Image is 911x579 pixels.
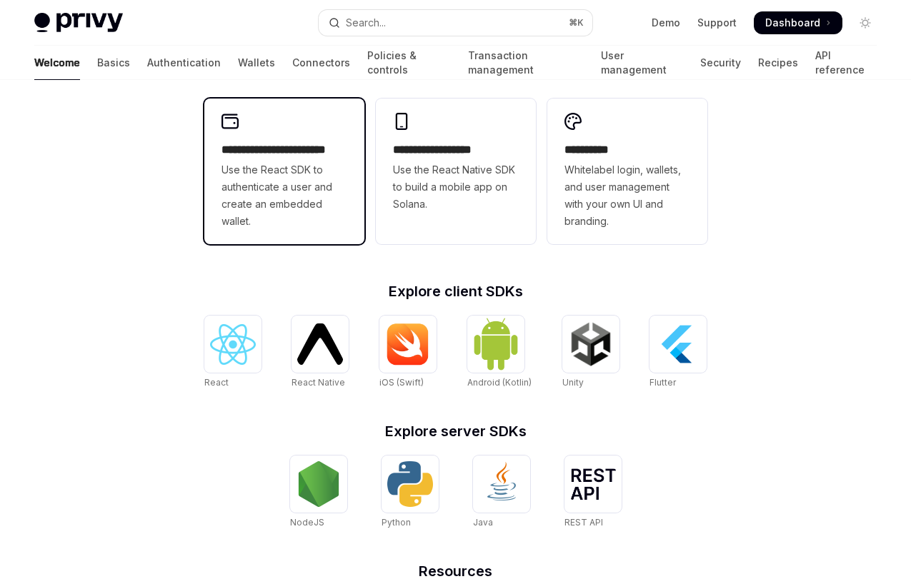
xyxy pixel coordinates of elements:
[547,99,707,244] a: **** *****Whitelabel login, wallets, and user management with your own UI and branding.
[379,316,437,390] a: iOS (Swift)iOS (Swift)
[292,377,345,388] span: React Native
[204,377,229,388] span: React
[238,46,275,80] a: Wallets
[292,46,350,80] a: Connectors
[319,10,592,36] button: Open search
[467,377,532,388] span: Android (Kotlin)
[297,323,343,364] img: React Native
[564,517,603,528] span: REST API
[147,46,221,80] a: Authentication
[568,321,614,367] img: Unity
[376,99,536,244] a: **** **** **** ***Use the React Native SDK to build a mobile app on Solana.
[754,11,842,34] a: Dashboard
[473,517,493,528] span: Java
[652,16,680,30] a: Demo
[468,46,584,80] a: Transaction management
[649,316,707,390] a: FlutterFlutter
[204,316,262,390] a: ReactReact
[569,17,584,29] span: ⌘ K
[296,461,342,507] img: NodeJS
[221,161,347,230] span: Use the React SDK to authenticate a user and create an embedded wallet.
[367,46,451,80] a: Policies & controls
[700,46,741,80] a: Security
[346,14,386,31] div: Search...
[649,377,676,388] span: Flutter
[564,161,690,230] span: Whitelabel login, wallets, and user management with your own UI and branding.
[204,284,707,298] h2: Explore client SDKs
[385,323,431,366] img: iOS (Swift)
[562,377,584,388] span: Unity
[34,46,80,80] a: Welcome
[479,461,524,507] img: Java
[393,161,519,213] span: Use the React Native SDK to build a mobile app on Solana.
[815,46,877,80] a: API reference
[387,461,433,507] img: Python
[655,321,701,367] img: Flutter
[564,455,622,530] a: REST APIREST API
[97,46,130,80] a: Basics
[290,455,347,530] a: NodeJSNodeJS
[854,11,877,34] button: Toggle dark mode
[601,46,683,80] a: User management
[290,517,324,528] span: NodeJS
[467,316,532,390] a: Android (Kotlin)Android (Kotlin)
[570,468,616,500] img: REST API
[697,16,737,30] a: Support
[382,517,411,528] span: Python
[473,317,519,371] img: Android (Kotlin)
[292,316,349,390] a: React NativeReact Native
[382,455,439,530] a: PythonPython
[758,46,798,80] a: Recipes
[379,377,424,388] span: iOS (Swift)
[473,455,530,530] a: JavaJava
[204,424,707,438] h2: Explore server SDKs
[210,324,256,365] img: React
[34,13,123,33] img: light logo
[765,16,820,30] span: Dashboard
[562,316,619,390] a: UnityUnity
[204,564,707,578] h2: Resources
